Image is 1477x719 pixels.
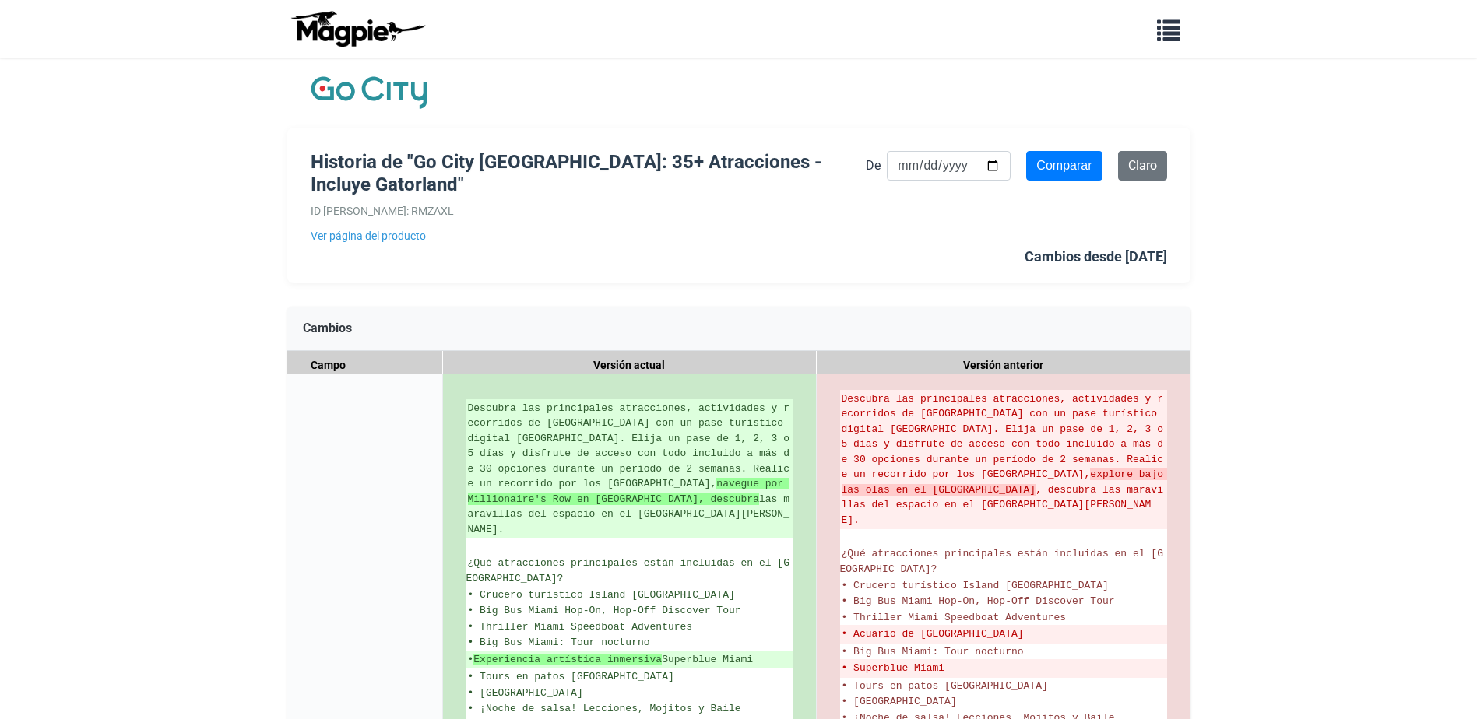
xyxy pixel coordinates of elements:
del: Descubra las principales atracciones, actividades y recorridos de [GEOGRAPHIC_DATA] con un pase t... [842,391,1166,528]
span: • Thriller Miami Speedboat Adventures [842,612,1067,623]
div: Versión anterior [817,351,1190,380]
a: Claro [1118,151,1167,181]
img: logo-ab69f6fb50320c5b225c76a69d11143b.png [287,10,427,47]
a: Ver página del producto [311,227,867,244]
h1: Historia de "Go City [GEOGRAPHIC_DATA]: 35+ Atracciones - Incluye Gatorland" [311,151,867,196]
iframe: Intercom live chat [1424,666,1461,703]
span: • Big Bus Miami Hop-On, Hop-Off Discover Tour [468,605,741,616]
span: • Tours en patos [GEOGRAPHIC_DATA] [468,671,674,682]
div: Cambios [287,307,1190,351]
del: • Superblue Miami [842,661,1166,676]
div: Campo [287,351,443,380]
div: ID [PERSON_NAME]: RMZAXL [311,202,867,219]
label: De [866,156,881,176]
div: Versión actual [443,351,817,380]
span: • [GEOGRAPHIC_DATA] [842,696,957,707]
span: • Big Bus Miami Hop-On, Hop-Off Discover Tour [842,595,1115,607]
span: ¿Qué atracciones principales están incluidas en el [GEOGRAPHIC_DATA]? [466,557,789,585]
span: • Thriller Miami Speedboat Adventures [468,621,693,633]
img: Logotipo de la empresa [311,73,427,112]
del: • Acuario de [GEOGRAPHIC_DATA] [842,626,1166,642]
strong: explore bajo las olas en el [GEOGRAPHIC_DATA] [842,468,1169,496]
ins: • Superblue Miami [468,652,791,668]
span: • [GEOGRAPHIC_DATA] [468,687,583,699]
strong: Experiencia artística inmersiva [473,654,662,665]
span: • Big Bus Miami: Tour nocturno [468,637,650,648]
span: ¿Qué atracciones principales están incluidas en el [GEOGRAPHIC_DATA]? [840,548,1163,576]
span: • Big Bus Miami: Tour nocturno [842,646,1024,658]
span: • ¡Noche de salsa! Lecciones, Mojitos y Baile [468,703,741,714]
input: Comparar [1026,151,1102,181]
span: • Crucero turístico Island [GEOGRAPHIC_DATA] [842,580,1109,591]
span: • Tours en patos [GEOGRAPHIC_DATA] [842,680,1048,692]
span: • Crucero turístico Island [GEOGRAPHIC_DATA] [468,589,735,601]
div: Cambios desde [DATE] [1025,246,1167,268]
strong: navegue por Millionaire's Row en [GEOGRAPHIC_DATA], descubra [468,478,790,505]
ins: Descubra las principales atracciones, actividades y recorridos de [GEOGRAPHIC_DATA] con un pase t... [468,401,791,538]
